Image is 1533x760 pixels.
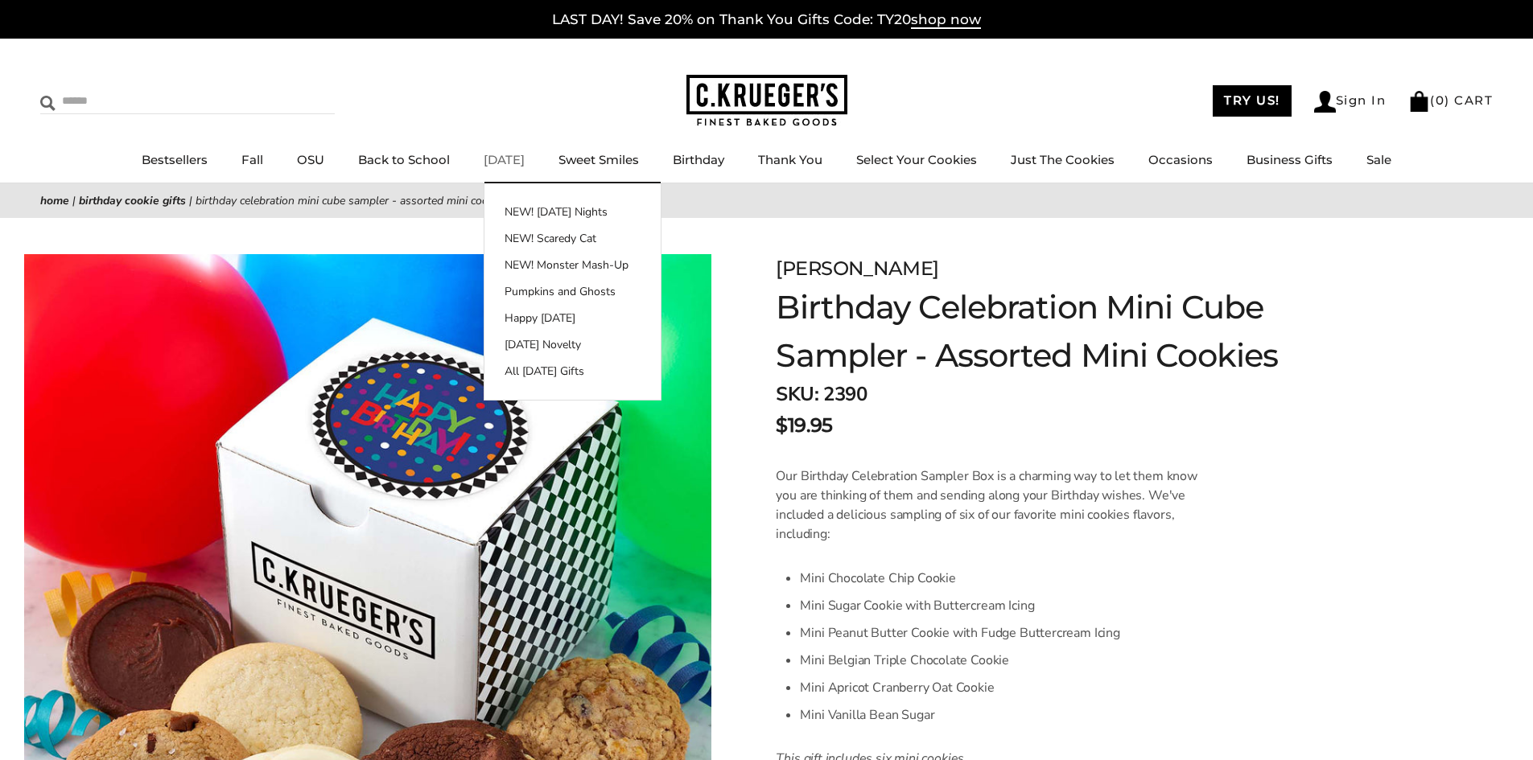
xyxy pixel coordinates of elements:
a: NEW! [DATE] Nights [484,203,661,220]
span: Birthday Celebration Mini Cube Sampler - Assorted Mini Cookies [196,193,508,208]
a: Happy [DATE] [484,310,661,327]
span: Mini Vanilla Bean Sugar [800,706,934,724]
a: Fall [241,152,263,167]
span: 0 [1436,92,1445,108]
a: OSU [297,152,324,167]
input: Search [40,88,232,113]
a: Home [40,193,69,208]
h1: Birthday Celebration Mini Cube Sampler - Assorted Mini Cookies [776,283,1289,380]
span: Mini Apricot Cranberry Oat Cookie [800,679,994,696]
a: NEW! Scaredy Cat [484,230,661,247]
a: Select Your Cookies [856,152,977,167]
span: Mini Peanut Butter Cookie with Fudge Buttercream Icing [800,624,1120,642]
a: Birthday [673,152,724,167]
p: Our Birthday Celebration Sampler Box is a charming way to let them know you are thinking of them ... [776,466,1216,544]
a: [DATE] Novelty [484,336,661,353]
img: Bag [1408,91,1430,112]
span: 2390 [823,381,867,407]
img: Account [1314,91,1336,113]
a: (0) CART [1408,92,1493,108]
a: Business Gifts [1247,152,1333,167]
a: [DATE] [484,152,525,167]
a: Occasions [1148,152,1213,167]
a: TRY US! [1213,85,1292,117]
div: [PERSON_NAME] [776,254,1289,283]
span: $19.95 [776,411,832,440]
span: | [72,193,76,208]
a: Thank You [758,152,822,167]
a: Sale [1366,152,1391,167]
span: shop now [911,11,981,29]
a: LAST DAY! Save 20% on Thank You Gifts Code: TY20shop now [552,11,981,29]
span: Mini Chocolate Chip Cookie [800,569,955,587]
span: Mini Belgian Triple Chocolate Cookie [800,651,1009,669]
nav: breadcrumbs [40,191,1493,210]
a: Pumpkins and Ghosts [484,283,661,300]
a: Birthday Cookie Gifts [79,193,186,208]
span: | [189,193,192,208]
span: Mini Sugar Cookie with Buttercream Icing [800,597,1034,614]
img: Search [40,96,56,111]
a: Sign In [1314,91,1387,113]
a: NEW! Monster Mash-Up [484,257,661,273]
a: All [DATE] Gifts [484,363,661,380]
strong: SKU: [776,381,818,407]
a: Bestsellers [142,152,208,167]
img: C.KRUEGER'S [686,75,847,127]
iframe: Sign Up via Text for Offers [13,699,167,747]
a: Just The Cookies [1011,152,1115,167]
a: Back to School [358,152,450,167]
a: Sweet Smiles [558,152,639,167]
